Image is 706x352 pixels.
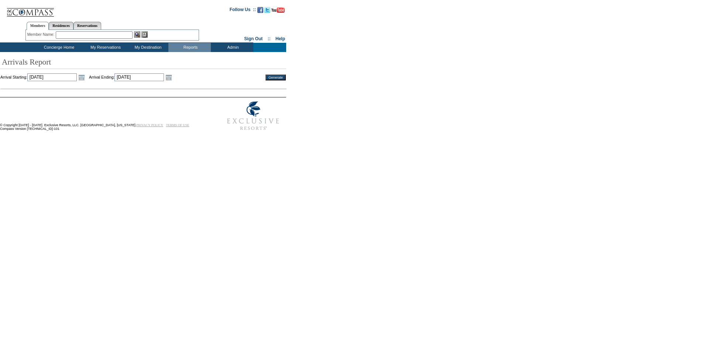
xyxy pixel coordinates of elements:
td: Concierge Home [33,43,83,52]
img: Exclusive Resorts [220,97,286,134]
a: Subscribe to our YouTube Channel [271,9,285,14]
img: Subscribe to our YouTube Channel [271,7,285,13]
a: Help [275,36,285,41]
td: Reports [168,43,211,52]
td: Follow Us :: [230,6,256,15]
input: Generate [265,75,286,80]
td: Admin [211,43,253,52]
img: Compass Home [6,2,54,17]
a: Sign Out [244,36,263,41]
a: Open the calendar popup. [78,73,86,82]
span: :: [268,36,271,41]
td: Arrival Starting: Arrival Ending: [0,73,256,82]
img: Become our fan on Facebook [257,7,263,13]
td: My Destination [126,43,168,52]
img: Follow us on Twitter [264,7,270,13]
a: Members [27,22,49,30]
a: Open the calendar popup. [165,73,173,82]
a: TERMS OF USE [166,123,189,127]
td: My Reservations [83,43,126,52]
a: Become our fan on Facebook [257,9,263,14]
a: Residences [49,22,73,30]
a: PRIVACY POLICY [136,123,163,127]
div: Member Name: [27,31,56,38]
a: Follow us on Twitter [264,9,270,14]
img: Reservations [141,31,148,38]
img: View [134,31,140,38]
a: Reservations [73,22,101,30]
